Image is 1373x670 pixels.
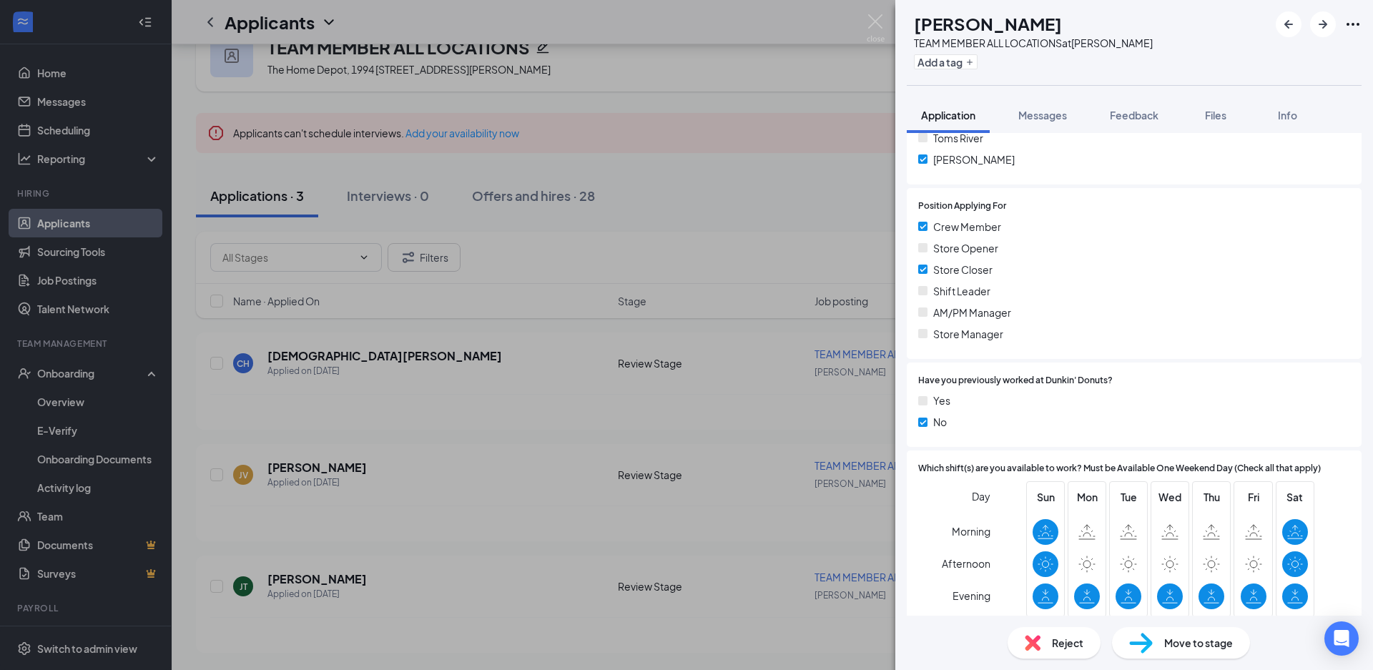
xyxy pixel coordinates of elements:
[933,152,1015,167] span: [PERSON_NAME]
[1314,16,1332,33] svg: ArrowRight
[914,36,1153,50] div: TEAM MEMBER ALL LOCATIONS at [PERSON_NAME]
[1324,621,1359,656] div: Open Intercom Messenger
[933,283,990,299] span: Shift Leader
[1278,109,1297,122] span: Info
[1157,489,1183,505] span: Wed
[1074,489,1100,505] span: Mon
[933,219,1001,235] span: Crew Member
[1280,16,1297,33] svg: ArrowLeftNew
[914,54,978,69] button: PlusAdd a tag
[918,462,1321,476] span: Which shift(s) are you available to work? Must be Available One Weekend Day (Check all that apply)
[1033,489,1058,505] span: Sun
[1344,16,1362,33] svg: Ellipses
[952,518,990,544] span: Morning
[1052,635,1083,651] span: Reject
[933,240,998,256] span: Store Opener
[965,58,974,66] svg: Plus
[1199,489,1224,505] span: Thu
[1241,489,1266,505] span: Fri
[1310,11,1336,37] button: ArrowRight
[933,414,947,430] span: No
[914,11,1062,36] h1: [PERSON_NAME]
[918,199,1006,213] span: Position Applying For
[1164,635,1233,651] span: Move to stage
[942,551,990,576] span: Afternoon
[1116,489,1141,505] span: Tue
[1018,109,1067,122] span: Messages
[972,488,990,504] span: Day
[1205,109,1226,122] span: Files
[921,109,975,122] span: Application
[933,305,1011,320] span: AM/PM Manager
[1282,489,1308,505] span: Sat
[933,393,950,408] span: Yes
[933,130,983,146] span: Toms River
[933,262,993,277] span: Store Closer
[918,374,1113,388] span: Have you previously worked at Dunkin' Donuts?
[933,326,1003,342] span: Store Manager
[953,583,990,609] span: Evening
[1110,109,1158,122] span: Feedback
[1276,11,1301,37] button: ArrowLeftNew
